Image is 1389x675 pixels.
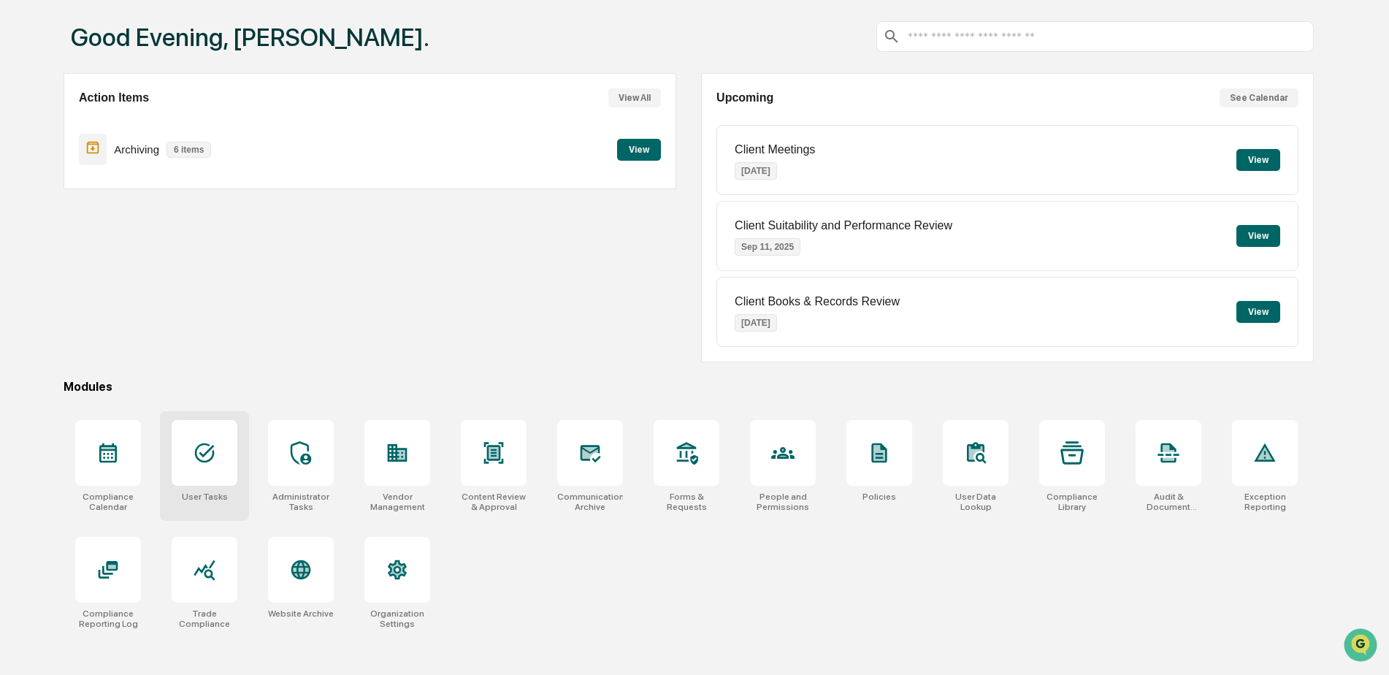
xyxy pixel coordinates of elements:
div: Content Review & Approval [461,492,527,512]
span: Preclearance [29,299,94,313]
span: Data Lookup [29,327,92,341]
img: Jack Rasmussen [15,185,38,208]
h1: Good Evening, [PERSON_NAME]. [71,23,429,52]
div: Communications Archive [557,492,623,512]
p: How can we help? [15,31,266,54]
img: 4531339965365_218c74b014194aa58b9b_72.jpg [31,112,57,138]
div: Start new chat [66,112,240,126]
a: 🔎Data Lookup [9,321,98,347]
div: 🔎 [15,328,26,340]
p: [DATE] [735,162,777,180]
img: 1746055101610-c473b297-6a78-478c-a979-82029cc54cd1 [15,112,41,138]
div: Administrator Tasks [268,492,334,512]
iframe: Open customer support [1342,627,1382,666]
button: See Calendar [1220,88,1298,107]
p: 6 items [167,142,211,158]
a: Powered byPylon [103,362,177,373]
div: Audit & Document Logs [1136,492,1201,512]
div: People and Permissions [750,492,816,512]
button: See all [226,159,266,177]
img: 1746055101610-c473b297-6a78-478c-a979-82029cc54cd1 [29,239,41,251]
div: Forms & Requests [654,492,719,512]
span: Attestations [120,299,181,313]
span: • [121,199,126,210]
button: Start new chat [248,116,266,134]
h2: Action Items [79,91,149,104]
a: 🗄️Attestations [100,293,187,319]
span: Pylon [145,362,177,373]
span: • [121,238,126,250]
a: View [617,142,661,156]
div: Organization Settings [364,609,430,629]
div: Compliance Reporting Log [75,609,141,629]
p: Archiving [114,143,159,156]
span: 12:00 PM [129,238,170,250]
button: View [1236,149,1280,171]
div: Modules [64,380,1314,394]
span: [PERSON_NAME] [45,199,118,210]
p: Client Suitability and Performance Review [735,219,952,232]
button: View [1236,225,1280,247]
div: We're available if you need us! [66,126,201,138]
div: Exception Reporting [1232,492,1298,512]
a: 🖐️Preclearance [9,293,100,319]
div: Vendor Management [364,492,430,512]
img: Jack Rasmussen [15,224,38,248]
img: 1746055101610-c473b297-6a78-478c-a979-82029cc54cd1 [29,199,41,211]
span: 12:08 PM [129,199,170,210]
div: Website Archive [268,609,334,619]
button: View All [608,88,661,107]
h2: Upcoming [716,91,773,104]
div: Compliance Library [1039,492,1105,512]
button: View [617,139,661,161]
button: View [1236,301,1280,323]
div: 🖐️ [15,300,26,312]
p: Client Books & Records Review [735,295,900,308]
p: [DATE] [735,314,777,332]
div: 🗄️ [106,300,118,312]
div: Policies [862,492,896,502]
div: Past conversations [15,162,98,174]
div: Compliance Calendar [75,492,141,512]
p: Client Meetings [735,143,815,156]
p: Sep 11, 2025 [735,238,800,256]
span: [PERSON_NAME] [45,238,118,250]
div: User Data Lookup [943,492,1009,512]
div: Trade Compliance [172,609,237,629]
div: User Tasks [182,492,228,502]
